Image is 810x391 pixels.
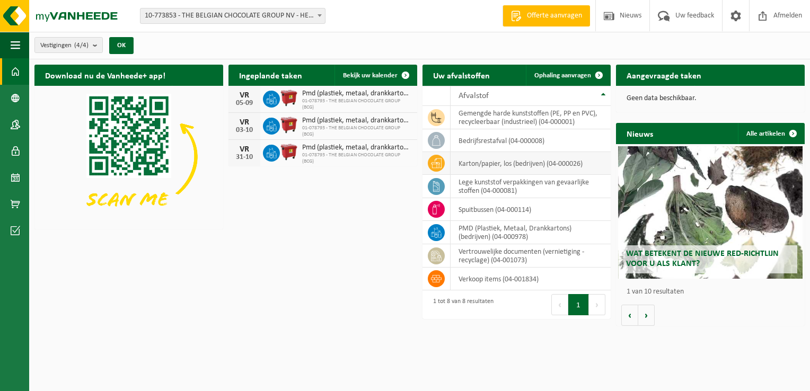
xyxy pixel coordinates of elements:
h2: Ingeplande taken [228,65,313,85]
button: 1 [568,294,589,315]
a: Alle artikelen [738,123,804,144]
button: Vorige [621,305,638,326]
count: (4/4) [74,42,89,49]
td: gemengde harde kunststoffen (PE, PP en PVC), recycleerbaar (industrieel) (04-000001) [451,106,611,129]
span: 01-078793 - THE BELGIAN CHOCOLATE GROUP (BCG) [302,125,412,138]
td: verkoop items (04-001834) [451,268,611,290]
div: 31-10 [234,154,255,161]
span: 01-078793 - THE BELGIAN CHOCOLATE GROUP (BCG) [302,98,412,111]
span: Offerte aanvragen [524,11,585,21]
button: Previous [551,294,568,315]
a: Ophaling aanvragen [526,65,610,86]
p: 1 van 10 resultaten [627,288,799,296]
button: Vestigingen(4/4) [34,37,103,53]
img: WB-1100-HPE-RD-01 [280,143,298,161]
p: Geen data beschikbaar. [627,95,794,102]
td: lege kunststof verpakkingen van gevaarlijke stoffen (04-000081) [451,175,611,198]
span: Pmd (plastiek, metaal, drankkartons) (bedrijven) [302,117,412,125]
td: karton/papier, los (bedrijven) (04-000026) [451,152,611,175]
a: Offerte aanvragen [503,5,590,26]
span: Ophaling aanvragen [534,72,591,79]
div: 1 tot 8 van 8 resultaten [428,293,494,316]
img: Download de VHEPlus App [34,86,223,227]
span: Wat betekent de nieuwe RED-richtlijn voor u als klant? [626,250,779,268]
td: PMD (Plastiek, Metaal, Drankkartons) (bedrijven) (04-000978) [451,221,611,244]
h2: Download nu de Vanheede+ app! [34,65,176,85]
span: Afvalstof [459,92,489,100]
td: vertrouwelijke documenten (vernietiging - recyclage) (04-001073) [451,244,611,268]
img: WB-1100-HPE-RD-01 [280,116,298,134]
button: Next [589,294,605,315]
span: 10-773853 - THE BELGIAN CHOCOLATE GROUP NV - HERENTALS [140,8,325,23]
div: VR [234,91,255,100]
div: 05-09 [234,100,255,107]
h2: Uw afvalstoffen [422,65,500,85]
span: Pmd (plastiek, metaal, drankkartons) (bedrijven) [302,144,412,152]
span: 10-773853 - THE BELGIAN CHOCOLATE GROUP NV - HERENTALS [140,8,325,24]
div: VR [234,145,255,154]
h2: Nieuws [616,123,664,144]
div: 03-10 [234,127,255,134]
a: Wat betekent de nieuwe RED-richtlijn voor u als klant? [618,146,803,279]
button: OK [109,37,134,54]
img: WB-1100-HPE-RD-01 [280,89,298,107]
span: 01-078793 - THE BELGIAN CHOCOLATE GROUP (BCG) [302,152,412,165]
a: Bekijk uw kalender [334,65,416,86]
td: spuitbussen (04-000114) [451,198,611,221]
span: Vestigingen [40,38,89,54]
button: Volgende [638,305,655,326]
div: VR [234,118,255,127]
h2: Aangevraagde taken [616,65,712,85]
td: bedrijfsrestafval (04-000008) [451,129,611,152]
span: Bekijk uw kalender [343,72,398,79]
span: Pmd (plastiek, metaal, drankkartons) (bedrijven) [302,90,412,98]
